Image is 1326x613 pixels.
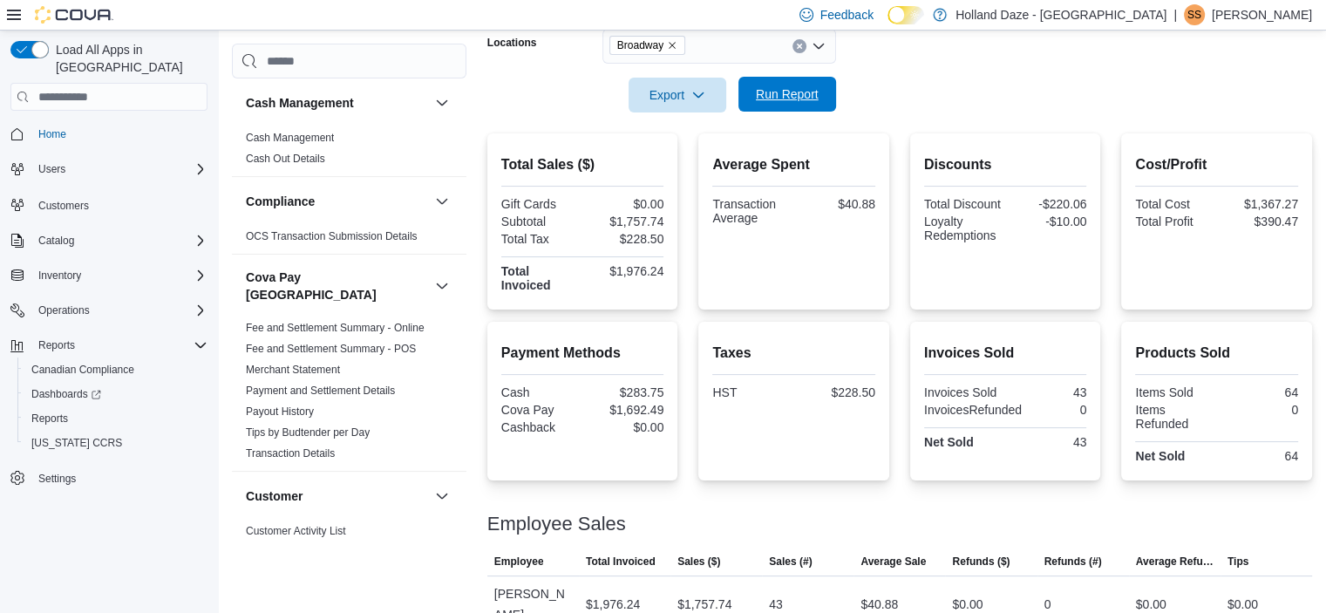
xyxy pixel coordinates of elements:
h2: Invoices Sold [924,343,1087,364]
a: [US_STATE] CCRS [24,433,129,453]
button: Reports [3,333,214,358]
span: Sales ($) [677,555,720,569]
span: Merchant Statement [246,363,340,377]
span: Canadian Compliance [31,363,134,377]
h3: Compliance [246,193,315,210]
h2: Cost/Profit [1135,154,1298,175]
div: InvoicesRefunded [924,403,1022,417]
a: Canadian Compliance [24,359,141,380]
span: Customers [38,199,89,213]
button: Run Report [738,77,836,112]
span: Operations [31,300,207,321]
span: Dark Mode [887,24,888,25]
h3: Employee Sales [487,514,626,535]
div: $228.50 [798,385,875,399]
div: $0.00 [586,197,663,211]
strong: Total Invoiced [501,264,551,292]
div: $1,757.74 [586,215,663,228]
a: Cash Out Details [246,153,325,165]
div: 0 [1029,403,1086,417]
div: $1,976.24 [586,264,663,278]
span: Broadway [617,37,663,54]
strong: Net Sold [924,435,974,449]
div: Compliance [232,226,466,254]
span: Refunds (#) [1044,555,1102,569]
button: Cova Pay [GEOGRAPHIC_DATA] [432,276,452,296]
span: OCS Transaction Submission Details [246,229,418,243]
div: HST [712,385,790,399]
input: Dark Mode [887,6,924,24]
div: $0.00 [586,420,663,434]
span: Employee [494,555,544,569]
div: $1,367.27 [1221,197,1298,211]
div: Loyalty Redemptions [924,215,1002,242]
span: Dashboards [31,387,101,401]
a: Customer Activity List [246,525,346,537]
div: 43 [1009,385,1086,399]
span: Users [38,162,65,176]
div: Invoices Sold [924,385,1002,399]
div: Cova Pay [501,403,579,417]
button: Cova Pay [GEOGRAPHIC_DATA] [246,269,428,303]
span: [US_STATE] CCRS [31,436,122,450]
div: Total Profit [1135,215,1213,228]
span: Reports [31,335,207,356]
h2: Discounts [924,154,1087,175]
span: Reports [38,338,75,352]
span: Average Sale [860,555,926,569]
div: Items Sold [1135,385,1213,399]
div: 64 [1221,449,1298,463]
label: Locations [487,36,537,50]
button: Users [3,157,214,181]
button: Operations [31,300,97,321]
p: Holland Daze - [GEOGRAPHIC_DATA] [955,4,1166,25]
a: Transaction Details [246,447,335,460]
span: Fee and Settlement Summary - POS [246,342,416,356]
span: Tips by Budtender per Day [246,426,370,439]
span: Reports [24,408,207,429]
a: Fee and Settlement Summary - POS [246,343,416,355]
h2: Total Sales ($) [501,154,664,175]
span: Average Refund [1136,555,1214,569]
span: Operations [38,303,90,317]
span: Reports [31,412,68,426]
span: Inventory [31,265,207,286]
span: Catalog [31,230,207,251]
div: $228.50 [586,232,663,246]
span: Feedback [820,6,874,24]
span: Refunds ($) [952,555,1010,569]
a: Dashboards [17,382,214,406]
span: Customers [31,194,207,215]
button: Clear input [792,39,806,53]
button: Inventory [3,263,214,288]
span: Settings [38,472,76,486]
button: Cash Management [432,92,452,113]
button: Catalog [3,228,214,253]
span: Users [31,159,207,180]
div: Cash Management [232,127,466,176]
button: Inventory [31,265,88,286]
button: Customer [432,486,452,507]
span: Home [38,127,66,141]
div: Total Discount [924,197,1002,211]
span: Payout History [246,405,314,419]
div: 0 [1221,403,1298,417]
a: OCS Transaction Submission Details [246,230,418,242]
button: Export [629,78,726,112]
div: Subtotal [501,215,579,228]
div: Total Cost [1135,197,1213,211]
span: Load All Apps in [GEOGRAPHIC_DATA] [49,41,207,76]
button: Home [3,121,214,146]
span: SS [1187,4,1201,25]
a: Home [31,124,73,145]
span: Cash Management [246,131,334,145]
button: Compliance [432,191,452,212]
span: Sales (#) [769,555,812,569]
button: Reports [31,335,82,356]
a: Dashboards [24,384,108,405]
strong: Net Sold [1135,449,1185,463]
button: Compliance [246,193,428,210]
div: 64 [1221,385,1298,399]
button: Customers [3,192,214,217]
